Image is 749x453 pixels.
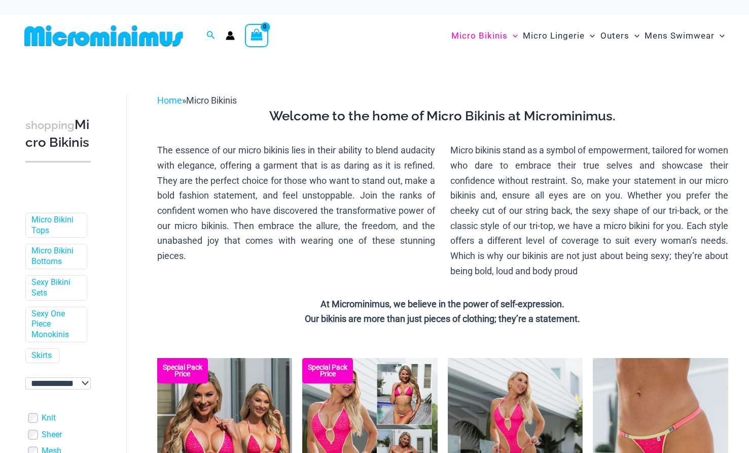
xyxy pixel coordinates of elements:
[25,119,75,132] span: shopping
[585,23,595,49] span: Menu Toggle
[31,309,79,340] a: Sexy One Piece Monokinis
[645,23,715,49] span: Mens Swimwear
[42,430,62,440] a: Sheer
[186,95,237,106] span: Micro Bikinis
[245,24,268,47] a: View Shopping Cart, empty
[20,24,187,47] img: MM SHOP LOGO FLAT
[715,23,725,49] span: Menu Toggle
[31,246,79,267] a: Micro Bikini Bottoms
[157,95,182,106] a: Home
[206,29,216,42] a: Search icon link
[31,277,79,299] a: Sexy Bikini Sets
[320,299,564,309] strong: At Microminimus, we believe in the power of self-expression.
[450,143,728,278] p: Micro bikinis stand as a symbol of empowerment, tailored for women who dare to embrace their true...
[25,377,91,390] select: wpc-taxonomy-pa_color-745982
[600,23,629,49] span: Outers
[157,95,237,106] span: »
[31,215,79,236] a: Micro Bikini Tops
[598,20,642,51] a: OutersMenu ToggleMenu Toggle
[447,19,729,53] nav: Site Navigation
[508,23,518,49] span: Menu Toggle
[642,20,727,51] a: Mens SwimwearMenu ToggleMenu Toggle
[157,143,435,264] p: The essence of our micro bikinis lies in their ability to blend audacity with elegance, offering ...
[42,413,56,424] a: Knit
[226,31,235,40] a: Account icon link
[305,313,580,324] strong: Our bikinis are more than just pieces of clothing; they’re a statement.
[520,20,597,51] a: Micro LingerieMenu ToggleMenu Toggle
[157,364,208,377] b: Special Pack Price
[157,108,728,125] h3: Welcome to the home of Micro Bikinis at Microminimus.
[302,364,353,377] b: Special Pack Price
[523,23,585,49] span: Micro Lingerie
[451,23,508,49] span: Micro Bikinis
[629,23,639,49] span: Menu Toggle
[25,116,91,151] h3: Micro Bikinis
[449,20,520,51] a: Micro BikinisMenu ToggleMenu Toggle
[31,350,52,361] a: Skirts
